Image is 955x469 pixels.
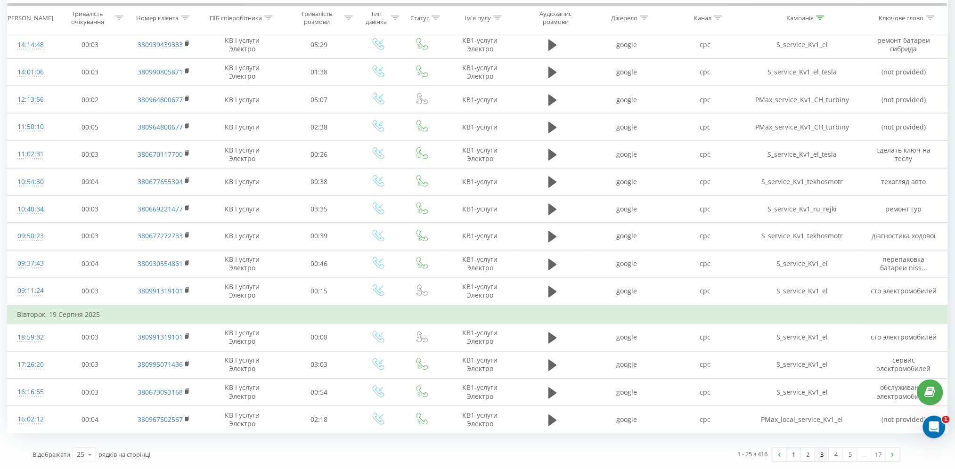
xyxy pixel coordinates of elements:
[744,86,860,113] td: PMax_service_Kv1_CH_turbiny
[202,195,283,223] td: КВ І услуги
[54,195,126,223] td: 00:03
[588,168,666,195] td: google
[666,223,744,250] td: cpc
[588,113,666,141] td: google
[942,416,950,423] span: 1
[588,406,666,434] td: google
[283,351,356,379] td: 03:03
[744,168,860,195] td: S_service_Kv1_tekhosmotr
[588,379,666,406] td: google
[442,195,518,223] td: КВ1-услуги
[202,324,283,351] td: КВ I услуги Электро
[54,406,126,434] td: 00:04
[744,379,860,406] td: S_service_Kv1_el
[860,223,947,250] td: діагностика ходової
[283,31,356,58] td: 05:29
[442,86,518,113] td: КВ1-услуги
[588,31,666,58] td: google
[843,448,857,461] a: 5
[744,58,860,86] td: S_service_Kv1_el_tesla
[283,278,356,306] td: 00:15
[526,10,585,26] div: Аудіозапис розмови
[666,113,744,141] td: cpc
[815,448,829,461] a: 3
[54,113,126,141] td: 00:05
[442,168,518,195] td: КВ1-услуги
[860,351,947,379] td: сервис электромобилей
[202,351,283,379] td: КВ I услуги Электро
[410,14,429,22] div: Статус
[860,195,947,223] td: ремонт гур
[17,173,44,191] div: 10:54:30
[138,388,183,397] a: 380673093168
[442,379,518,406] td: КВ1-услуги Электро
[138,150,183,159] a: 380670117700
[857,448,872,461] div: …
[694,14,711,22] div: Канал
[666,58,744,86] td: cpc
[923,416,946,438] iframe: Intercom live chat
[138,287,183,296] a: 380991319101
[62,10,113,26] div: Тривалість очікування
[442,251,518,278] td: КВ1-услуги Электро
[8,306,948,324] td: Вівторок, 19 Серпня 2025
[442,406,518,434] td: КВ1-услуги Электро
[54,351,126,379] td: 00:03
[202,141,283,168] td: КВ I услуги Электро
[54,168,126,195] td: 00:04
[744,278,860,306] td: S_service_Kv1_el
[738,450,768,459] div: 1 - 25 з 416
[283,141,356,168] td: 00:26
[872,448,886,461] a: 17
[202,86,283,113] td: КВ І услуги
[17,329,44,347] div: 18:59:32
[744,141,860,168] td: S_service_Kv1_el_tesla
[17,118,44,136] div: 11:50:10
[283,251,356,278] td: 00:46
[666,141,744,168] td: cpc
[283,406,356,434] td: 02:18
[202,223,283,250] td: КВ І услуги
[588,195,666,223] td: google
[138,415,183,424] a: 380967502567
[283,195,356,223] td: 03:35
[283,379,356,406] td: 00:54
[17,63,44,81] div: 14:01:06
[801,448,815,461] a: 2
[442,141,518,168] td: КВ1-услуги Электро
[364,10,389,26] div: Тип дзвінка
[442,113,518,141] td: КВ1-услуги
[138,204,183,213] a: 380669221477
[744,324,860,351] td: S_service_Kv1_el
[17,356,44,374] div: 17:26:20
[138,360,183,369] a: 380995071436
[829,448,843,461] a: 4
[54,223,126,250] td: 00:03
[744,113,860,141] td: PMax_service_Kv1_CH_turbiny
[283,324,356,351] td: 00:08
[588,324,666,351] td: google
[17,36,44,54] div: 14:14:48
[202,406,283,434] td: КВ I услуги Электро
[588,223,666,250] td: google
[666,278,744,306] td: cpc
[860,113,947,141] td: (not provided)
[17,411,44,429] div: 16:02:12
[54,141,126,168] td: 00:03
[54,58,126,86] td: 00:03
[283,86,356,113] td: 05:07
[283,168,356,195] td: 00:38
[666,168,744,195] td: cpc
[744,406,860,434] td: PMax_local_service_Kv1_el
[202,31,283,58] td: КВ I услуги Электро
[442,58,518,86] td: КВ1-услуги Электро
[860,141,947,168] td: сделать ключ на теслу
[33,451,70,459] span: Відображати
[54,86,126,113] td: 00:02
[666,195,744,223] td: cpc
[138,259,183,268] a: 380930554861
[588,278,666,306] td: google
[786,14,814,22] div: Кампанія
[202,278,283,306] td: КВ I услуги Электро
[588,58,666,86] td: google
